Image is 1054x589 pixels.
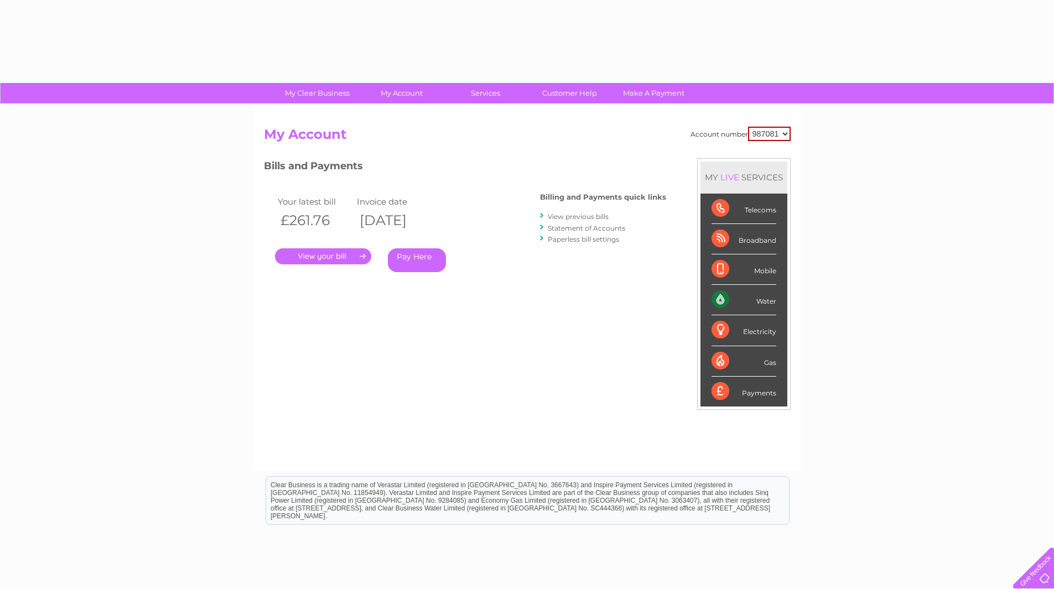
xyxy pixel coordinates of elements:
div: Account number [690,127,791,141]
a: Pay Here [388,248,446,272]
a: Services [440,83,531,103]
div: Telecoms [712,194,776,224]
div: Water [712,285,776,315]
a: . [275,248,371,264]
div: Gas [712,346,776,377]
div: MY SERVICES [700,161,787,193]
h3: Bills and Payments [264,158,666,178]
h4: Billing and Payments quick links [540,193,666,201]
a: Statement of Accounts [548,224,625,232]
a: My Clear Business [272,83,363,103]
td: Invoice date [354,194,434,209]
th: £261.76 [275,209,355,232]
div: Mobile [712,254,776,285]
div: Electricity [712,315,776,346]
td: Your latest bill [275,194,355,209]
a: My Account [356,83,447,103]
a: Make A Payment [608,83,699,103]
a: View previous bills [548,212,609,221]
div: LIVE [718,172,741,183]
div: Payments [712,377,776,406]
th: [DATE] [354,209,434,232]
div: Clear Business is a trading name of Verastar Limited (registered in [GEOGRAPHIC_DATA] No. 3667643... [266,6,789,54]
h2: My Account [264,127,791,148]
a: Paperless bill settings [548,235,619,243]
div: Broadband [712,224,776,254]
a: Customer Help [524,83,615,103]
